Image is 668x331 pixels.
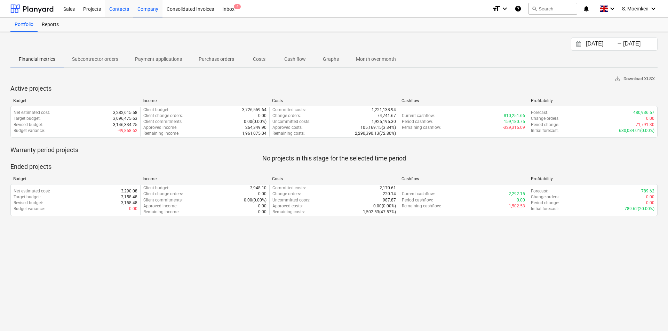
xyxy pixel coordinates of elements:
[504,113,525,119] p: 810,251.66
[251,56,268,63] p: Costs
[531,122,559,128] p: Period change :
[372,107,396,113] p: 1,221,138.94
[10,146,658,154] p: Warranty period projects
[234,4,241,9] span: 4
[583,5,590,13] i: notifications
[14,116,41,122] p: Target budget :
[492,5,501,13] i: format_size
[633,298,668,331] iframe: Chat Widget
[504,119,525,125] p: 159,180.75
[646,194,654,200] p: 0.00
[272,125,303,131] p: Approved costs :
[284,56,306,63] p: Cash flow
[402,197,433,203] p: Period cashflow :
[143,125,177,131] p: Approved income :
[272,98,396,103] div: Costs
[143,98,267,103] div: Income
[258,209,267,215] p: 0.00
[143,131,180,136] p: Remaining income :
[143,209,180,215] p: Remaining income :
[614,75,655,83] span: Download XLSX
[14,128,45,134] p: Budget variance :
[14,200,43,206] p: Revised budget :
[13,176,137,181] div: Budget
[118,128,137,134] p: -49,858.62
[38,18,63,32] div: Reports
[113,122,137,128] p: 3,146,334.25
[646,200,654,206] p: 0.00
[10,154,658,163] p: No projects in this stage for the selected time period
[72,56,118,63] p: Subcontractor orders
[617,42,622,46] div: -
[532,6,537,11] span: search
[323,56,339,63] p: Graphs
[501,5,509,13] i: keyboard_arrow_down
[531,194,559,200] p: Change orders :
[143,185,169,191] p: Client budget :
[199,56,234,63] p: Purchase orders
[10,84,658,93] p: Active projects
[531,188,548,194] p: Forecast :
[573,40,584,48] button: Interact with the calendar and add the check-in date for your trip.
[531,206,559,212] p: Initial forecast :
[13,98,137,103] div: Budget
[646,116,654,122] p: 0.00
[10,163,658,171] p: Ended projects
[625,206,654,212] p: 789.62 ( 20.00% )
[363,209,396,215] p: 1,502.53 ( 47.57% )
[622,39,657,49] input: End Date
[272,191,301,197] p: Change orders :
[619,128,654,134] p: 630,084.01 ( 0.00% )
[531,110,548,116] p: Forecast :
[401,98,525,103] div: Cashflow
[622,6,649,11] span: S. Moemken
[272,131,305,136] p: Remaining costs :
[355,131,396,136] p: 2,290,390.13 ( 72.80% )
[509,191,525,197] p: 2,292.15
[272,209,305,215] p: Remaining costs :
[242,107,267,113] p: 3,726,559.64
[372,119,396,125] p: 1,925,195.30
[258,191,267,197] p: 0.00
[608,5,617,13] i: keyboard_arrow_down
[531,116,559,122] p: Change orders :
[272,185,306,191] p: Committed costs :
[531,200,559,206] p: Period change :
[113,110,137,116] p: 3,282,615.58
[614,76,621,82] span: save_alt
[143,113,183,119] p: Client change orders :
[377,113,396,119] p: 74,741.67
[360,125,396,131] p: 105,169.15 ( 3.34% )
[272,107,306,113] p: Committed costs :
[612,74,658,84] button: Download XLSX
[14,188,50,194] p: Net estimated cost :
[401,176,525,181] div: Cashflow
[143,203,177,209] p: Approved income :
[14,110,50,116] p: Net estimated cost :
[373,203,396,209] p: 0.00 ( 0.00% )
[14,206,45,212] p: Budget variance :
[10,18,38,32] a: Portfolio
[503,125,525,131] p: -329,315.09
[531,98,655,103] div: Profitability
[402,113,435,119] p: Current cashflow :
[121,194,137,200] p: 3,158.48
[635,122,654,128] p: -71,791.30
[143,119,183,125] p: Client commitments :
[641,188,654,194] p: 789.62
[272,203,303,209] p: Approved costs :
[531,128,559,134] p: Initial forecast :
[528,3,577,15] button: Search
[508,203,525,209] p: -1,502.53
[245,125,267,131] p: 264,349.90
[113,116,137,122] p: 3,096,475.63
[402,191,435,197] p: Current cashflow :
[649,5,658,13] i: keyboard_arrow_down
[258,203,267,209] p: 0.00
[143,197,183,203] p: Client commitments :
[272,197,310,203] p: Uncommitted costs :
[14,194,41,200] p: Target budget :
[356,56,396,63] p: Month over month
